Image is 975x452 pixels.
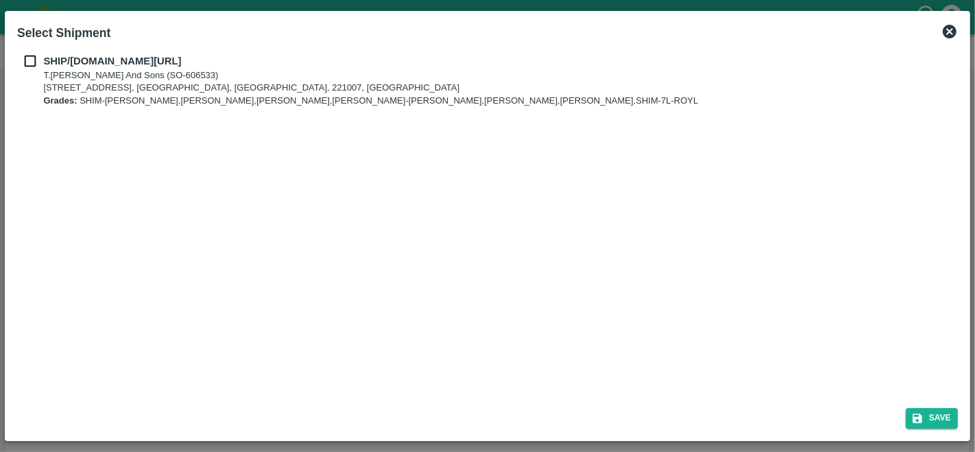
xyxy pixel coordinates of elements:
[43,95,77,106] b: Grades:
[43,95,698,108] p: SHIM-[PERSON_NAME],[PERSON_NAME],[PERSON_NAME],[PERSON_NAME]-[PERSON_NAME],[PERSON_NAME],[PERSON_...
[17,26,110,40] b: Select Shipment
[43,56,181,67] b: SHIP/[DOMAIN_NAME][URL]
[906,408,958,428] button: Save
[43,69,698,82] p: T.[PERSON_NAME] And Sons (SO-606533)
[43,82,698,95] p: [STREET_ADDRESS], [GEOGRAPHIC_DATA], [GEOGRAPHIC_DATA], 221007, [GEOGRAPHIC_DATA]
